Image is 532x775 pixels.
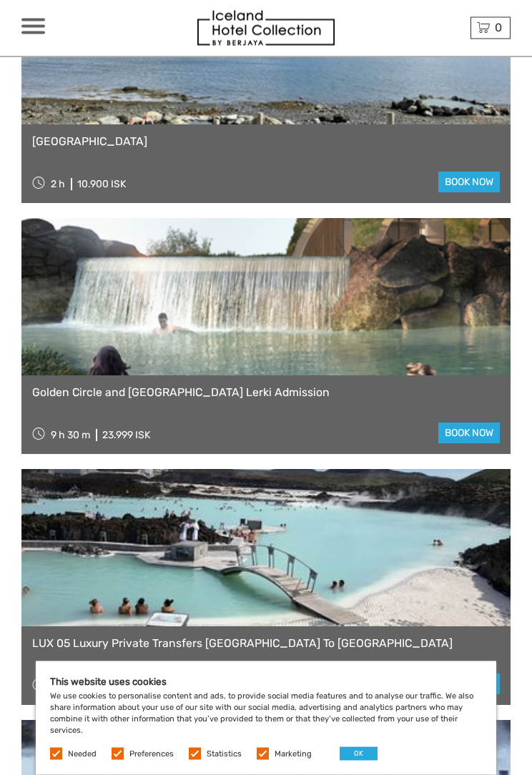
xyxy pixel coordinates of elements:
[51,179,65,191] span: 2 h
[32,136,500,149] a: [GEOGRAPHIC_DATA]
[275,749,312,760] label: Marketing
[438,172,500,193] a: book now
[340,747,378,761] button: OK
[207,749,242,760] label: Statistics
[32,387,500,400] a: Golden Circle and [GEOGRAPHIC_DATA] Lerki Admission
[51,430,90,442] span: 9 h 30 m
[102,430,150,442] div: 23.999 ISK
[438,423,500,444] a: book now
[68,749,97,760] label: Needed
[50,676,482,687] h5: This website uses cookies
[77,179,126,191] div: 10.900 ISK
[129,749,174,760] label: Preferences
[197,11,335,46] img: 481-8f989b07-3259-4bb0-90ed-3da368179bdc_logo_small.jpg
[36,661,496,775] div: We use cookies to personalise content and ads, to provide social media features and to analyse ou...
[11,6,54,49] button: Open LiveChat chat widget
[493,21,504,34] span: 0
[32,638,500,651] a: LUX 05 Luxury Private Transfers [GEOGRAPHIC_DATA] To [GEOGRAPHIC_DATA]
